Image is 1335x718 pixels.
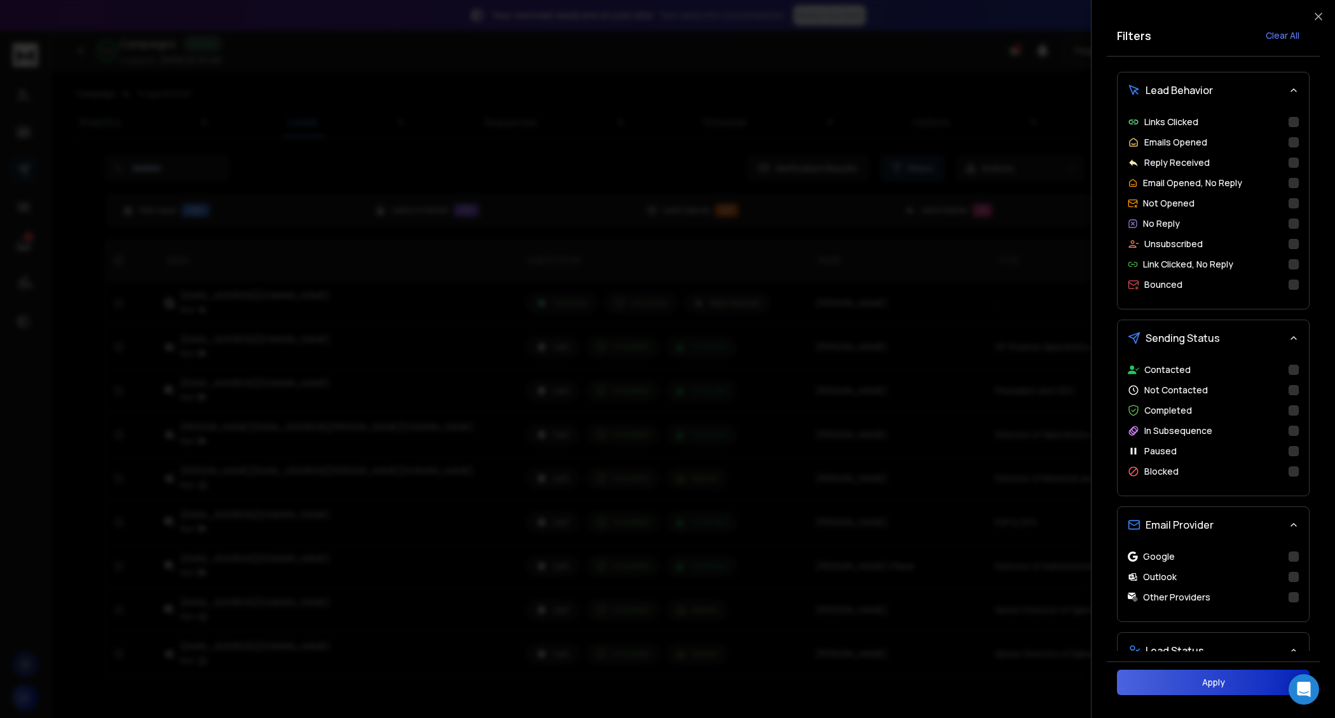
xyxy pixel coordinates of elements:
[1118,72,1309,108] button: Lead Behavior
[1118,543,1309,621] div: Email Provider
[1144,465,1179,478] p: Blocked
[1117,670,1310,695] button: Apply
[1144,116,1198,128] p: Links Clicked
[1144,404,1192,417] p: Completed
[1143,177,1242,189] p: Email Opened, No Reply
[1143,550,1175,563] p: Google
[1118,507,1309,543] button: Email Provider
[1143,197,1195,210] p: Not Opened
[1144,424,1212,437] p: In Subsequence
[1118,320,1309,356] button: Sending Status
[1144,384,1208,396] p: Not Contacted
[1143,571,1177,583] p: Outlook
[1146,517,1214,532] span: Email Provider
[1146,83,1213,98] span: Lead Behavior
[1118,633,1309,668] button: Lead Status
[1144,278,1182,291] p: Bounced
[1144,238,1203,250] p: Unsubscribed
[1146,330,1220,346] span: Sending Status
[1118,356,1309,496] div: Sending Status
[1143,217,1180,230] p: No Reply
[1289,674,1319,705] div: Open Intercom Messenger
[1143,591,1210,604] p: Other Providers
[1144,156,1210,169] p: Reply Received
[1144,445,1177,457] p: Paused
[1146,643,1204,658] span: Lead Status
[1117,27,1151,44] h2: Filters
[1118,108,1309,309] div: Lead Behavior
[1143,258,1233,271] p: Link Clicked, No Reply
[1144,136,1207,149] p: Emails Opened
[1256,23,1310,48] button: Clear All
[1144,363,1191,376] p: Contacted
